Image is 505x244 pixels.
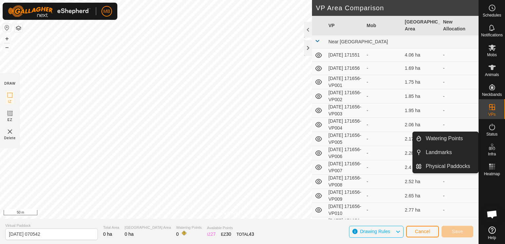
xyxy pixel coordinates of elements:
[3,35,11,43] button: +
[402,62,441,75] td: 1.69 ha
[367,93,400,100] div: -
[402,103,441,118] td: 1.95 ha
[326,16,364,35] th: VP
[176,231,179,237] span: 0
[367,79,400,86] div: -
[367,178,400,185] div: -
[402,49,441,62] td: 4.06 ha
[440,189,479,203] td: -
[367,107,400,114] div: -
[326,189,364,203] td: [DATE] 171656-VP009
[326,175,364,189] td: [DATE] 171656-VP008
[3,43,11,51] button: –
[402,160,441,175] td: 2.4 ha
[479,224,505,242] a: Help
[326,118,364,132] td: [DATE] 171656-VP004
[440,203,479,217] td: -
[488,236,496,240] span: Help
[422,146,478,159] a: Landmarks
[326,62,364,75] td: [DATE] 171656
[3,24,11,32] button: Reset Map
[488,112,495,116] span: VPs
[402,189,441,203] td: 2.65 ha
[367,192,400,199] div: -
[402,203,441,217] td: 2.77 ha
[249,231,254,237] span: 43
[6,128,14,136] img: VP
[326,160,364,175] td: [DATE] 171656-VP007
[440,89,479,103] td: -
[316,4,479,12] h2: VP Area Comparison
[207,231,215,238] div: IZ
[440,103,479,118] td: -
[367,121,400,128] div: -
[486,132,497,136] span: Status
[415,229,430,234] span: Cancel
[422,160,478,173] a: Physical Paddocks
[452,229,463,234] span: Save
[484,172,500,176] span: Heatmap
[440,16,479,35] th: New Allocation
[440,175,479,189] td: -
[485,73,499,77] span: Animals
[226,231,231,237] span: 30
[422,132,478,145] a: Watering Points
[367,136,400,142] div: -
[487,53,497,57] span: Mobs
[402,132,441,146] td: 2.17 ha
[329,39,388,44] span: Near [GEOGRAPHIC_DATA]
[367,164,400,171] div: -
[326,217,364,231] td: [DATE] 171656-VP011
[402,16,441,35] th: [GEOGRAPHIC_DATA] Area
[426,135,463,142] span: Watering Points
[103,225,119,230] span: Total Area
[426,162,470,170] span: Physical Paddocks
[481,33,503,37] span: Notifications
[413,132,478,145] li: Watering Points
[440,217,479,231] td: -
[367,52,400,59] div: -
[402,89,441,103] td: 1.85 ha
[8,117,13,122] span: EZ
[402,75,441,89] td: 1.75 ha
[4,81,16,86] div: DRAW
[440,75,479,89] td: -
[402,118,441,132] td: 2.06 ha
[488,152,496,156] span: Infra
[440,62,479,75] td: -
[360,229,390,234] span: Drawing Rules
[103,231,112,237] span: 0 ha
[326,146,364,160] td: [DATE] 171656-VP006
[364,16,402,35] th: Mob
[8,99,12,104] span: IZ
[426,148,452,156] span: Landmarks
[213,210,238,216] a: Privacy Policy
[4,136,16,141] span: Delete
[8,5,91,17] img: Gallagher Logo
[103,8,110,15] span: MB
[406,226,439,237] button: Cancel
[125,225,171,230] span: [GEOGRAPHIC_DATA] Area
[326,89,364,103] td: [DATE] 171656-VP002
[125,231,134,237] span: 0 ha
[221,231,231,238] div: EZ
[326,203,364,217] td: [DATE] 171656-VP010
[367,207,400,214] div: -
[483,13,501,17] span: Schedules
[326,103,364,118] td: [DATE] 171656-VP003
[442,226,473,237] button: Save
[237,231,254,238] div: TOTAL
[326,49,364,62] td: [DATE] 171551
[15,24,22,32] button: Map Layers
[440,118,479,132] td: -
[5,223,98,228] span: Virtual Paddock
[402,217,441,231] td: 2.9 ha
[402,175,441,189] td: 2.52 ha
[482,204,502,224] a: Open chat
[440,49,479,62] td: -
[402,146,441,160] td: 2.28 ha
[176,225,202,230] span: Watering Points
[326,132,364,146] td: [DATE] 171656-VP005
[246,210,265,216] a: Contact Us
[367,65,400,72] div: -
